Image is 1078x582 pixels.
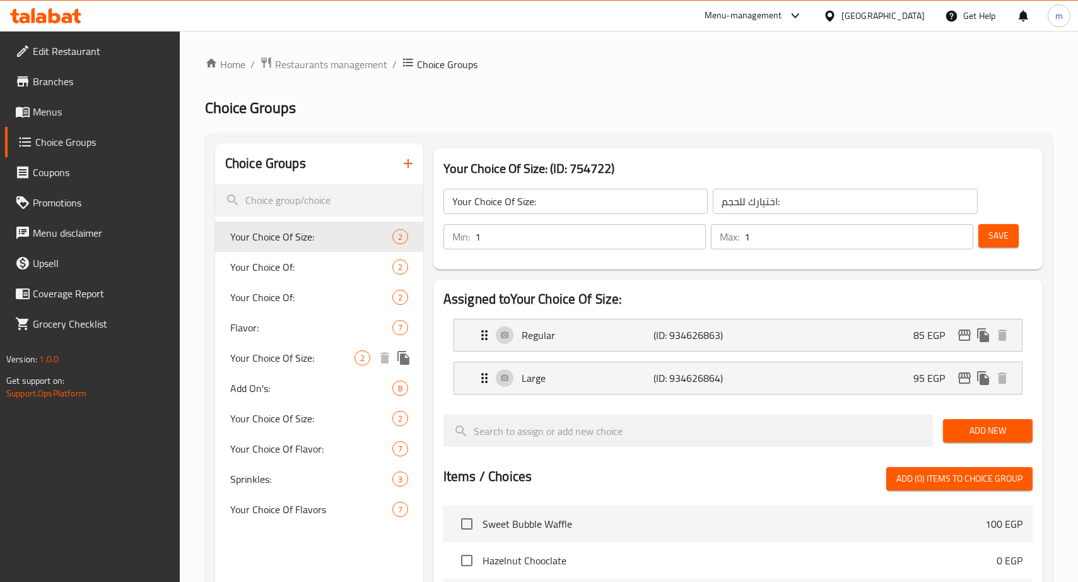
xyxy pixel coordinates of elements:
p: Max: [720,229,739,244]
p: (ID: 934626864) [653,371,741,386]
a: Coverage Report [5,278,180,309]
span: Your Choice Of Size: [230,411,392,426]
span: Edit Restaurant [33,44,170,59]
p: Min: [452,229,470,244]
div: Choices [392,411,408,426]
button: duplicate [974,326,993,345]
span: Grocery Checklist [33,316,170,331]
div: Your Choice Of:2 [215,252,423,282]
div: Choices [392,441,408,456]
span: Sprinkles: [230,472,392,487]
span: Your Choice Of: [230,290,392,305]
div: Sprinkles:3 [215,464,423,494]
span: Select choice [454,547,480,574]
span: Add On's: [230,381,392,396]
a: Upsell [5,248,180,278]
a: Choice Groups [5,127,180,157]
a: Home [205,57,245,72]
span: Choice Groups [417,57,477,72]
li: Expand [443,357,1033,400]
a: Coupons [5,157,180,187]
div: Menu-management [705,8,782,23]
li: / [392,57,397,72]
div: Your Choice Of Size:2 [215,403,423,434]
div: Your Choice Of:2 [215,282,423,312]
p: 100 EGP [985,516,1022,532]
button: duplicate [974,369,993,388]
span: 7 [393,322,407,334]
span: Your Choice Of Size: [230,350,354,365]
span: 7 [393,443,407,455]
div: Choices [392,229,408,244]
div: Your Choice Of Flavors7 [215,494,423,525]
span: Upsell [33,256,170,271]
span: Your Choice Of Flavor: [230,441,392,456]
button: edit [955,369,974,388]
span: Version: [6,351,37,367]
span: Get support on: [6,372,64,389]
span: 2 [393,261,407,273]
a: Edit Restaurant [5,36,180,66]
div: Choices [392,502,408,517]
span: Sweet Bubble Waffle [483,516,985,532]
span: Menus [33,104,170,119]
p: Large [522,371,653,386]
a: Grocery Checklist [5,309,180,339]
span: Save [988,228,1009,244]
a: Menus [5,97,180,127]
span: Coupons [33,165,170,180]
span: Add (0) items to choice group [896,471,1022,487]
p: Regular [522,328,653,343]
span: 2 [393,292,407,304]
span: Flavor: [230,320,392,335]
button: duplicate [394,348,413,367]
span: Your Choice Of: [230,259,392,275]
input: search [215,184,423,217]
span: Hazelnut Chooclate [483,553,997,568]
button: edit [955,326,974,345]
h3: Your Choice Of Size: (ID: 754722) [443,158,1033,179]
span: 2 [393,413,407,425]
div: Flavor:7 [215,312,423,343]
span: 1.0.0 [39,351,59,367]
span: Select choice [454,511,480,537]
span: 7 [393,504,407,516]
span: 2 [393,231,407,243]
a: Promotions [5,187,180,218]
span: Choice Groups [35,134,170,150]
div: Choices [392,259,408,275]
div: Expand [454,319,1022,351]
p: 95 EGP [913,371,955,386]
h2: Assigned to Your Choice Of Size: [443,290,1033,309]
div: Your Choice Of Flavor:7 [215,434,423,464]
span: Restaurants management [275,57,387,72]
div: [GEOGRAPHIC_DATA] [841,9,925,23]
div: Choices [392,290,408,305]
span: m [1055,9,1063,23]
button: delete [993,369,1012,388]
a: Support.OpsPlatform [6,385,86,401]
div: Choices [354,350,370,365]
span: 2 [355,352,370,364]
p: 85 EGP [913,328,955,343]
button: delete [993,326,1012,345]
span: Choice Groups [205,93,296,122]
span: Promotions [33,195,170,210]
button: Add New [943,419,1033,442]
div: Add On's:8 [215,373,423,403]
button: Save [978,224,1019,247]
a: Restaurants management [260,56,387,73]
span: 8 [393,383,407,395]
div: Choices [392,472,408,487]
span: Branches [33,74,170,89]
a: Menu disclaimer [5,218,180,248]
div: Choices [392,320,408,335]
a: Branches [5,66,180,97]
input: search [443,415,933,447]
span: Your Choice Of Flavors [230,502,392,517]
div: Your Choice Of Size:2deleteduplicate [215,343,423,373]
div: Your Choice Of Size:2 [215,222,423,252]
span: 3 [393,473,407,485]
span: Add New [953,423,1022,439]
h2: Items / Choices [443,467,532,486]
